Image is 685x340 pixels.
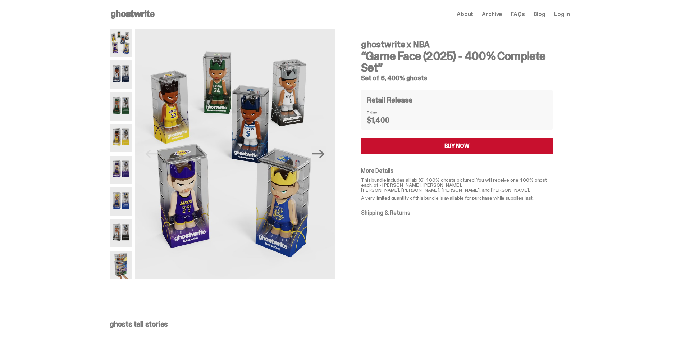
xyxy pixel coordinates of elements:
[135,29,335,279] img: NBA-400-HG-Main.png
[361,50,553,73] h3: “Game Face (2025) - 400% Complete Set”
[361,177,553,192] p: This bundle includes all six (6) 400% ghosts pictured. You will receive one 400% ghost each, of -...
[110,156,132,184] img: NBA-400-HG-Luka.png
[361,167,393,174] span: More Details
[367,96,412,104] h4: Retail Release
[361,40,553,49] h4: ghostwrite x NBA
[361,209,553,217] div: Shipping & Returns
[534,12,545,17] a: Blog
[367,110,403,115] dt: Price
[367,117,403,124] dd: $1,400
[110,321,570,328] p: ghosts tell stories
[110,187,132,216] img: NBA-400-HG-Steph.png
[110,251,132,279] img: NBA-400-HG-Scale.png
[361,75,553,81] h5: Set of 6, 400% ghosts
[110,219,132,247] img: NBA-400-HG-Wemby.png
[361,138,553,154] button: BUY NOW
[110,29,132,57] img: NBA-400-HG-Main.png
[311,146,326,162] button: Next
[482,12,502,17] a: Archive
[511,12,525,17] a: FAQs
[110,124,132,152] img: NBA-400-HG%20Bron.png
[554,12,570,17] a: Log in
[110,92,132,120] img: NBA-400-HG-Giannis.png
[444,143,470,149] div: BUY NOW
[457,12,473,17] a: About
[110,60,132,89] img: NBA-400-HG-Ant.png
[361,195,553,200] p: A very limited quantity of this bundle is available for purchase while supplies last.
